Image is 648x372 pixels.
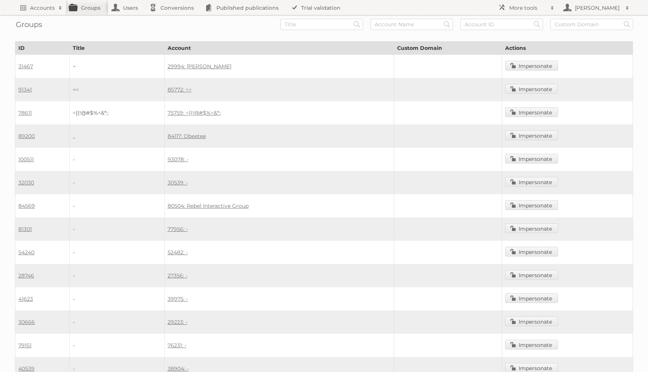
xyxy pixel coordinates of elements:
[505,223,558,233] a: Impersonate
[70,194,164,217] td: -
[531,19,543,30] input: Search
[70,101,164,124] td: <{(!@#$%^&*:;
[70,78,164,101] td: <<
[505,340,558,349] a: Impersonate
[70,124,164,148] td: _
[573,4,622,12] h2: [PERSON_NAME]
[18,156,34,163] a: 100511
[18,249,34,256] a: 54240
[18,272,34,279] a: 28746
[18,342,31,349] a: 79151
[505,270,558,280] a: Impersonate
[168,179,188,186] a: 30539: -
[505,84,558,94] a: Impersonate
[460,19,543,30] input: Account ID
[70,310,164,334] td: -
[505,200,558,210] a: Impersonate
[505,107,558,117] a: Impersonate
[168,272,187,279] a: 27356: -
[505,154,558,163] a: Impersonate
[70,264,164,287] td: -
[18,226,32,232] a: 81301
[441,19,453,30] input: Search
[168,133,206,139] a: 84117: Obeetee
[168,342,186,349] a: 76231: -
[70,217,164,241] td: -
[505,177,558,187] a: Impersonate
[70,241,164,264] td: -
[168,86,192,93] a: 85772: <<
[168,295,188,302] a: 39975: -
[168,365,189,372] a: 38904: -
[168,63,231,70] a: 29994: [PERSON_NAME]
[18,202,35,209] a: 84569
[505,293,558,303] a: Impersonate
[168,226,188,232] a: 77956: -
[70,42,164,55] th: Title
[509,4,547,12] h2: More tools
[18,365,34,372] a: 40539
[15,42,70,55] th: ID
[280,19,363,30] input: Title
[70,334,164,357] td: -
[18,319,35,325] a: 30666
[70,148,164,171] td: -
[18,179,34,186] a: 32030
[164,42,394,55] th: Account
[18,86,32,93] a: 91341
[621,19,633,30] input: Search
[168,202,249,209] a: 80504: Rebel Interactive Group
[30,4,55,12] h2: Accounts
[168,156,188,163] a: 93078: -
[18,109,32,116] a: 78611
[18,295,33,302] a: 41623
[18,133,35,139] a: 89200
[505,61,558,70] a: Impersonate
[370,19,453,30] input: Account Name
[70,287,164,310] td: -
[168,109,221,116] a: 75759: <{(!@#$%^&*:;
[550,19,633,30] input: Custom Domain
[70,171,164,194] td: -
[505,247,558,256] a: Impersonate
[502,42,633,55] th: Actions
[168,249,188,256] a: 52482: -
[505,130,558,140] a: Impersonate
[505,316,558,326] a: Impersonate
[394,42,502,55] th: Custom Domain
[18,63,33,70] a: 31467
[168,319,187,325] a: 29223: -
[70,55,164,78] td: ~
[351,19,363,30] input: Search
